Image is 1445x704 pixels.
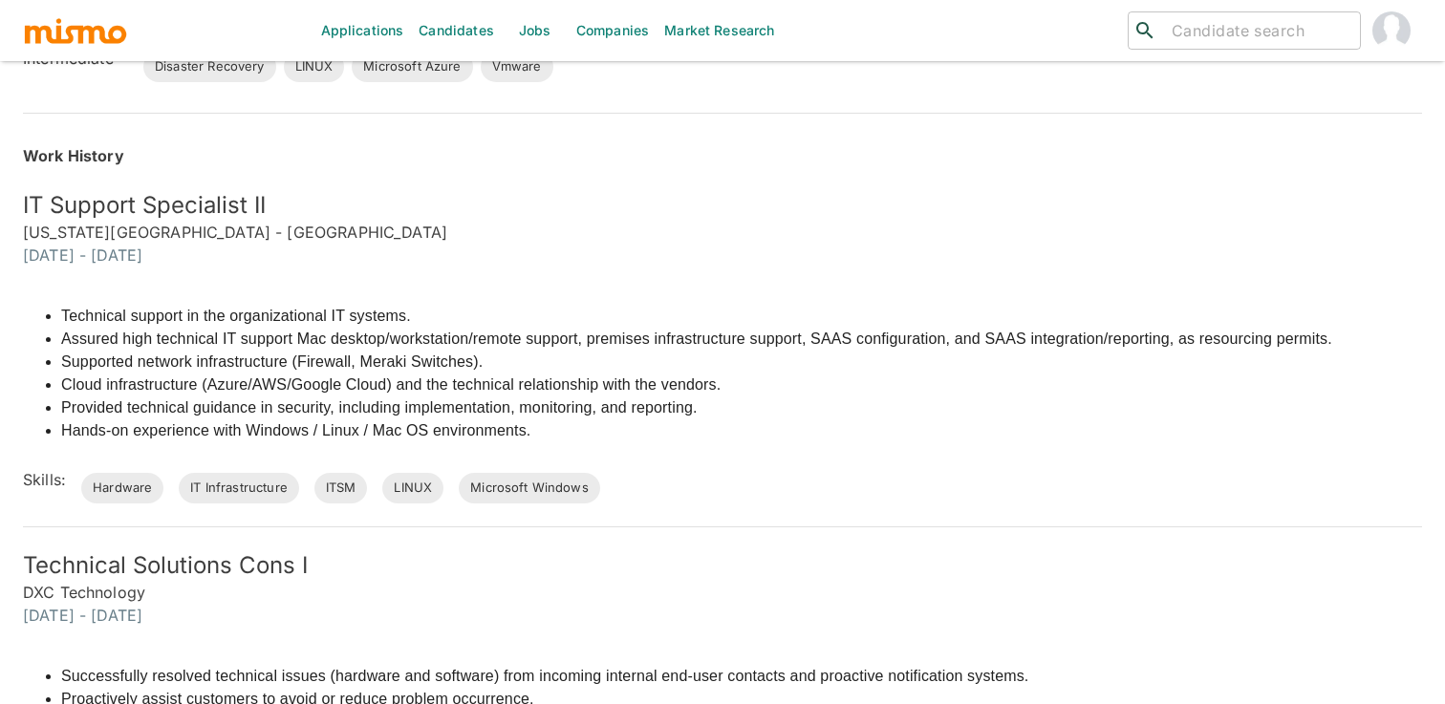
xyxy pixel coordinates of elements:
h5: IT Support Specialist II [23,190,1422,221]
img: logo [23,16,128,45]
li: Technical support in the organizational IT systems. [61,305,1332,328]
h6: Work History [23,144,1422,167]
h6: [DATE] - [DATE] [23,604,1422,627]
li: Hands-on experience with Windows / Linux / Mac OS environments. [61,419,1332,442]
li: Provided technical guidance in security, including implementation, monitoring, and reporting. [61,396,1332,419]
h5: Technical Solutions Cons I [23,550,1422,581]
span: Microsoft Azure [352,57,472,76]
li: Cloud infrastructure (Azure/AWS/Google Cloud) and the technical relationship with the vendors. [61,373,1332,396]
li: Assured high technical IT support Mac desktop/workstation/remote support, premises infrastructure... [61,328,1332,351]
h6: [DATE] - [DATE] [23,244,1422,267]
span: ITSM [314,479,368,498]
img: Gabriel Hernandez [1372,11,1411,50]
h6: Skills: [23,468,66,491]
span: Hardware [81,479,163,498]
li: Successfully resolved technical issues (hardware and software) from incoming internal end-user co... [61,665,1422,688]
h6: [US_STATE][GEOGRAPHIC_DATA] - [GEOGRAPHIC_DATA] [23,221,1422,244]
h6: DXC Technology [23,581,1422,604]
span: Disaster Recovery [143,57,276,76]
span: Vmware [481,57,553,76]
span: LINUX [284,57,345,76]
li: Supported network infrastructure (Firewall, Meraki Switches). [61,351,1332,373]
span: LINUX [382,479,443,498]
input: Candidate search [1164,17,1352,44]
span: IT Infrastructure [179,479,299,498]
span: Microsoft Windows [459,479,600,498]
